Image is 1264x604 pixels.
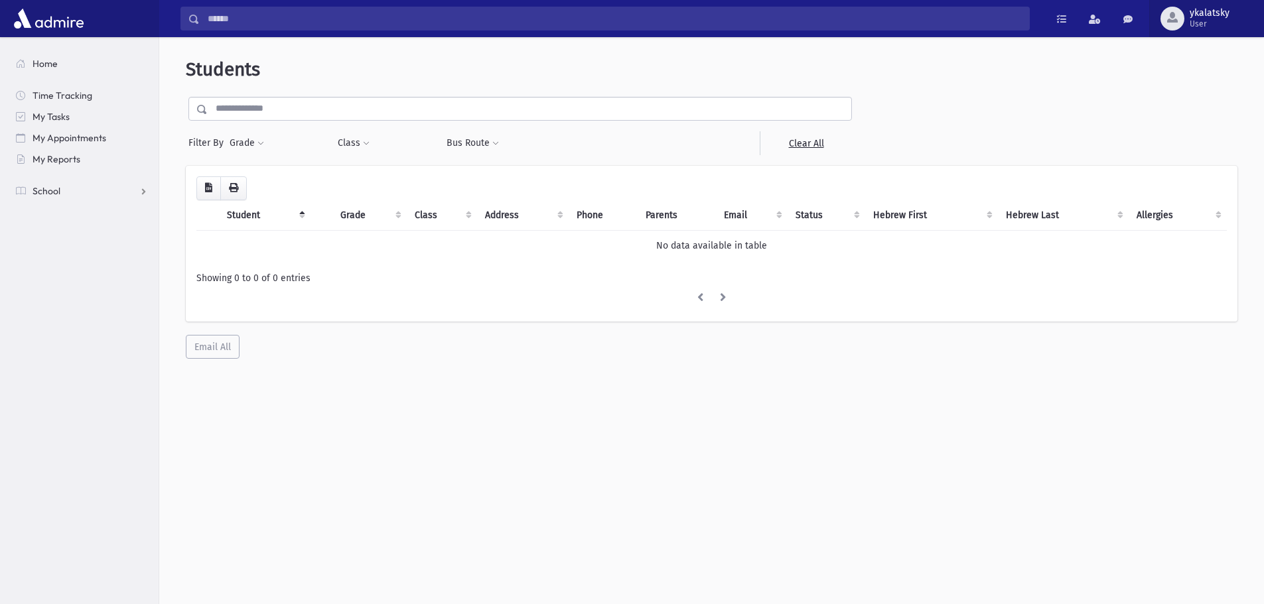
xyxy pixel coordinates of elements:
[196,176,221,200] button: CSV
[5,149,159,170] a: My Reports
[188,136,229,150] span: Filter By
[788,200,865,231] th: Status: activate to sort column ascending
[638,200,717,231] th: Parents
[5,85,159,106] a: Time Tracking
[33,153,80,165] span: My Reports
[407,200,477,231] th: Class: activate to sort column ascending
[5,127,159,149] a: My Appointments
[337,131,370,155] button: Class
[5,106,159,127] a: My Tasks
[220,176,247,200] button: Print
[865,200,998,231] th: Hebrew First: activate to sort column ascending
[219,200,311,231] th: Student: activate to sort column descending
[196,230,1227,261] td: No data available in table
[760,131,852,155] a: Clear All
[332,200,407,231] th: Grade: activate to sort column ascending
[200,7,1029,30] input: Search
[1190,19,1229,29] span: User
[229,131,265,155] button: Grade
[446,131,500,155] button: Bus Route
[477,200,569,231] th: Address: activate to sort column ascending
[33,185,60,197] span: School
[33,90,92,101] span: Time Tracking
[5,180,159,202] a: School
[1190,8,1229,19] span: ykalatsky
[196,271,1227,285] div: Showing 0 to 0 of 0 entries
[569,200,637,231] th: Phone
[33,111,70,123] span: My Tasks
[33,132,106,144] span: My Appointments
[33,58,58,70] span: Home
[11,5,87,32] img: AdmirePro
[5,53,159,74] a: Home
[186,335,240,359] button: Email All
[1129,200,1227,231] th: Allergies: activate to sort column ascending
[716,200,788,231] th: Email: activate to sort column ascending
[998,200,1129,231] th: Hebrew Last: activate to sort column ascending
[186,58,260,80] span: Students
